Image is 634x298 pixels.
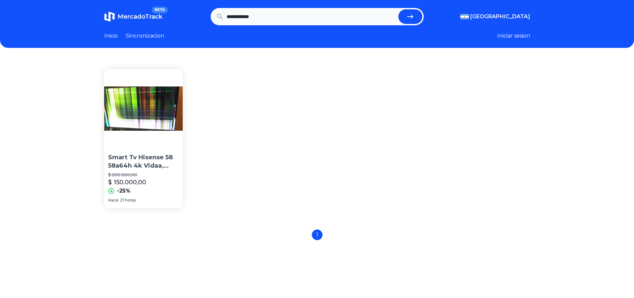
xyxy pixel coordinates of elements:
a: Sincronizacion [126,32,164,40]
a: Smart Tv Hisense 58 58a64h 4k Vidaa, Pantalla RotaSmart Tv Hisense 58 58a64h 4k Vidaa, Pantalla R... [104,69,183,208]
span: [GEOGRAPHIC_DATA] [470,13,530,21]
span: Hace [108,198,118,203]
a: Inicio [104,32,118,40]
button: Iniciar sesion [497,32,530,40]
span: BETA [152,7,167,13]
span: 21 horas [120,198,136,203]
img: Argentina [460,14,469,19]
p: -25% [117,187,130,195]
button: [GEOGRAPHIC_DATA] [460,13,530,21]
a: MercadoTrackBETA [104,11,162,22]
img: MercadoTrack [104,11,115,22]
span: MercadoTrack [117,13,162,20]
img: Smart Tv Hisense 58 58a64h 4k Vidaa, Pantalla Rota [104,69,183,148]
p: Smart Tv Hisense 58 58a64h 4k Vidaa, Pantalla Rota [108,153,179,170]
p: $ 150.000,00 [108,178,146,187]
p: $ 200.000,00 [108,172,179,178]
